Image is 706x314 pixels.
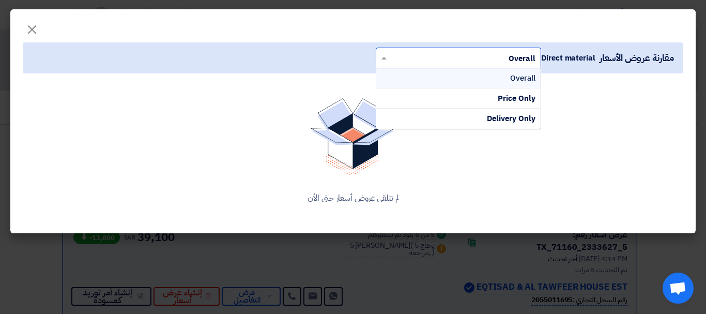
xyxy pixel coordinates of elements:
span: × [26,13,38,44]
button: Close [18,17,47,37]
span: Delivery Only [487,113,535,124]
img: No Quotations Found! [311,98,395,175]
a: Open chat [663,273,694,304]
div: لم تتلقى عروض أسعار حتى الأن [35,192,671,204]
span: Direct material [541,52,595,64]
span: مقارنة عروض الأسعار [600,51,674,65]
span: Price Only [498,93,535,104]
span: Overall [510,72,535,84]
